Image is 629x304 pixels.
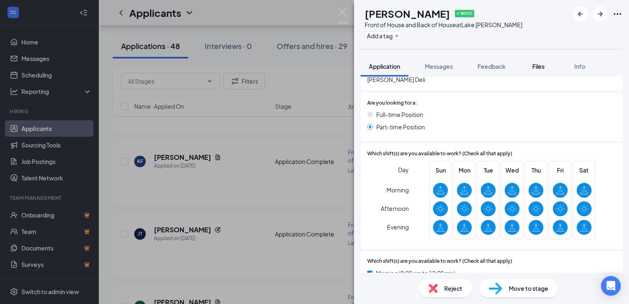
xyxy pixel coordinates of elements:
h1: [PERSON_NAME] [365,7,450,21]
span: Files [532,63,545,70]
button: PlusAdd a tag [365,31,401,40]
span: Full-time Position [376,110,423,119]
span: Morning [387,182,409,197]
div: Front of House and Back of House at Lake [PERSON_NAME] [365,21,522,29]
svg: Ellipses [613,9,622,19]
span: Afternoon [381,201,409,216]
span: Which shift(s) are you available to work? (Check all that apply) [367,150,512,158]
span: Wed [505,166,520,175]
span: Day [398,165,409,174]
button: ArrowRight [593,7,608,21]
svg: Plus [394,33,399,38]
span: Part-time Position [376,122,425,131]
svg: ArrowRight [595,9,605,19]
span: Sat [577,166,592,175]
span: Morning (8:00 am to 12:00 pm) [376,269,455,278]
span: Sun [433,166,448,175]
div: Open Intercom Messenger [601,276,621,296]
span: Messages [425,63,453,70]
span: Application [369,63,400,70]
span: Reject [444,284,462,293]
span: Which shift(s) are you available to work? (Check all that apply) [367,257,512,265]
span: [PERSON_NAME] Deli [367,75,616,84]
svg: ArrowLeftNew [575,9,585,19]
span: Mon [457,166,472,175]
span: Evening [387,220,409,234]
span: ✔ WOTC [455,10,474,17]
span: Move to stage [509,284,548,293]
span: Feedback [478,63,506,70]
button: ArrowLeftNew [573,7,588,21]
span: Thu [529,166,543,175]
span: Are you looking for a: [367,99,417,107]
span: Fri [553,166,568,175]
span: Info [574,63,585,70]
span: Tue [481,166,496,175]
